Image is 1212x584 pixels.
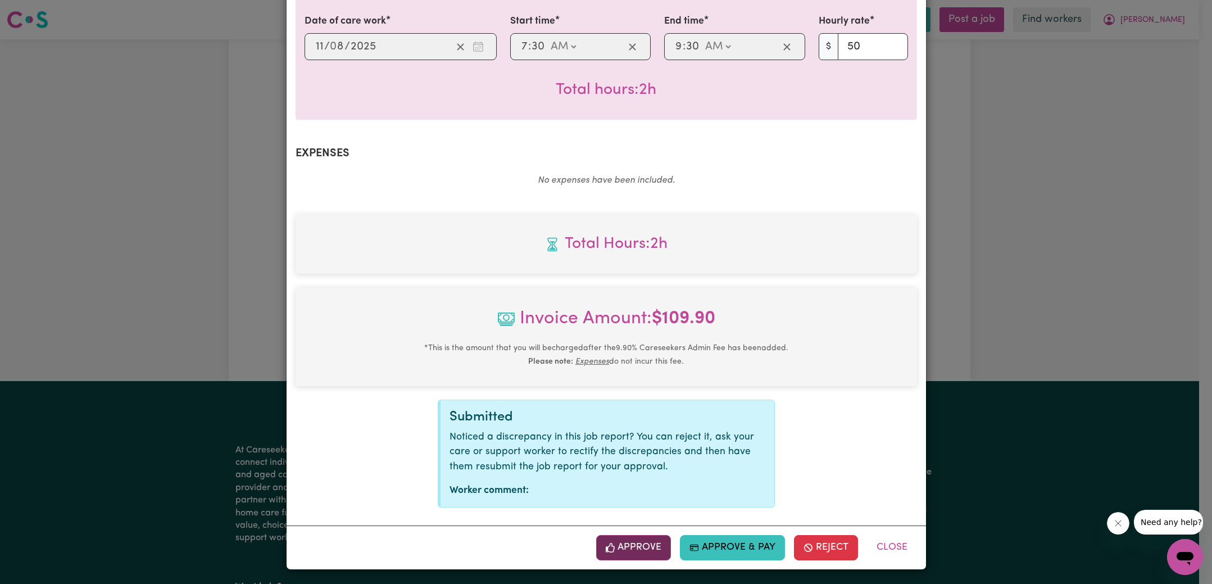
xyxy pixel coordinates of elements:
[575,357,609,366] u: Expenses
[510,14,555,29] label: Start time
[652,310,715,328] b: $ 109.90
[686,38,700,55] input: --
[819,33,838,60] span: $
[683,40,686,53] span: :
[330,41,337,52] span: 0
[675,38,683,55] input: --
[344,40,350,53] span: /
[528,40,531,53] span: :
[469,38,487,55] button: Enter the date of care work
[680,535,785,560] button: Approve & Pay
[450,430,765,474] p: Noticed a discrepancy in this job report? You can reject it, ask your care or support worker to r...
[528,357,573,366] b: Please note:
[452,38,469,55] button: Clear date
[521,38,528,55] input: --
[305,14,386,29] label: Date of care work
[596,535,671,560] button: Approve
[350,38,376,55] input: ----
[315,38,324,55] input: --
[296,147,917,160] h2: Expenses
[819,14,870,29] label: Hourly rate
[867,535,917,560] button: Close
[794,535,858,560] button: Reject
[324,40,330,53] span: /
[1107,512,1129,535] iframe: Close message
[450,410,513,424] span: Submitted
[538,176,675,185] em: No expenses have been included.
[450,486,529,495] strong: Worker comment:
[531,38,545,55] input: --
[305,305,908,341] span: Invoice Amount:
[330,38,344,55] input: --
[1134,510,1203,535] iframe: Message from company
[556,82,656,98] span: Total hours worked: 2 hours
[664,14,704,29] label: End time
[305,232,908,256] span: Total hours worked: 2 hours
[1167,539,1203,575] iframe: Button to launch messaging window
[424,344,788,366] small: This is the amount that you will be charged after the 9.90 % Careseekers Admin Fee has been added...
